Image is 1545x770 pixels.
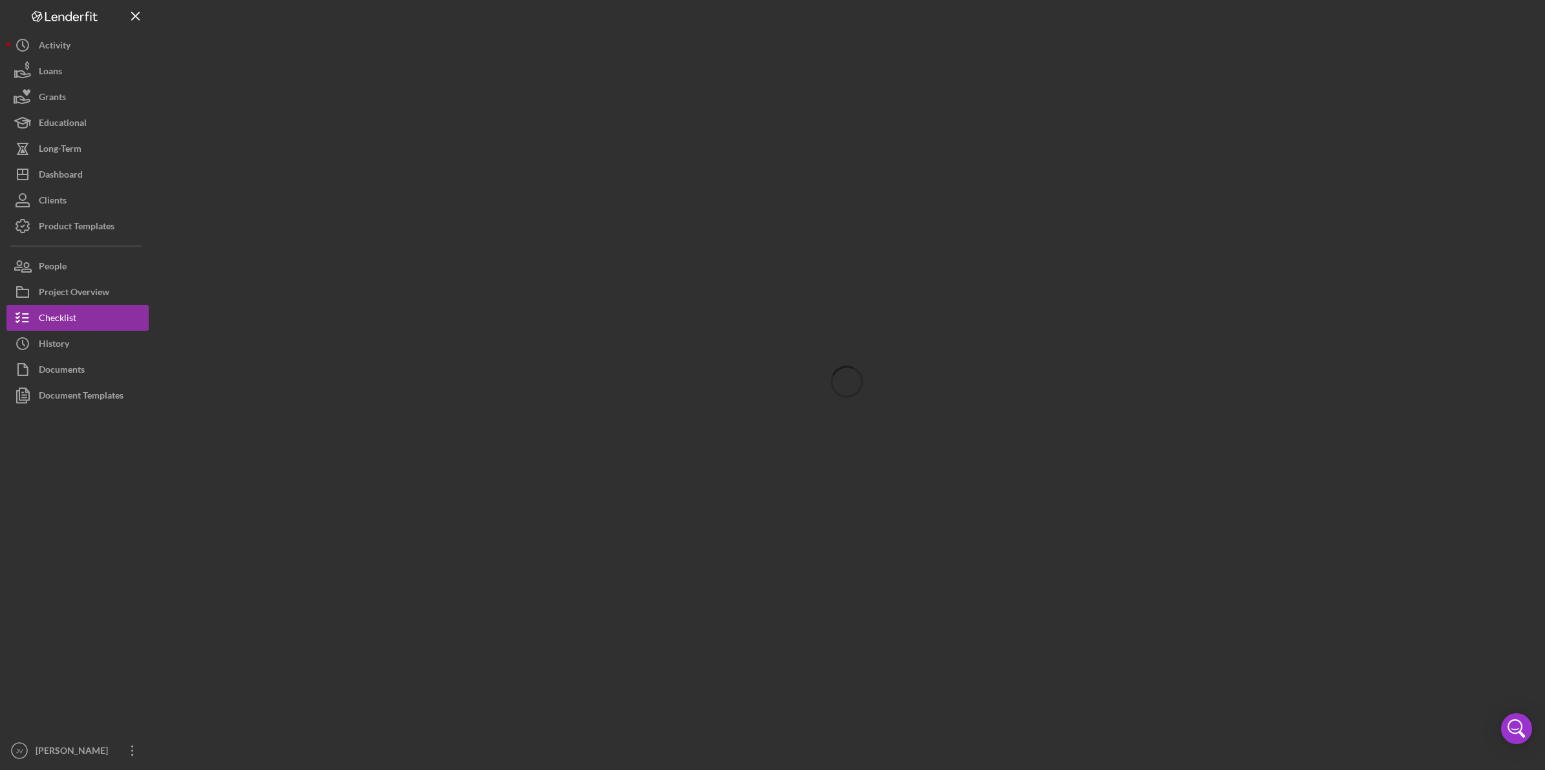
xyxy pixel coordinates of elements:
[39,305,76,334] div: Checklist
[39,58,62,87] div: Loans
[39,279,109,308] div: Project Overview
[6,136,149,161] button: Long-Term
[6,279,149,305] button: Project Overview
[39,84,66,113] div: Grants
[6,84,149,110] button: Grants
[6,58,149,84] button: Loans
[6,161,149,187] button: Dashboard
[6,305,149,331] button: Checklist
[6,357,149,382] button: Documents
[39,32,70,61] div: Activity
[32,738,116,767] div: [PERSON_NAME]
[6,187,149,213] button: Clients
[6,110,149,136] button: Educational
[39,136,81,165] div: Long-Term
[39,110,87,139] div: Educational
[16,747,23,754] text: JV
[6,331,149,357] button: History
[6,738,149,764] button: JV[PERSON_NAME]
[39,331,69,360] div: History
[6,213,149,239] button: Product Templates
[6,382,149,408] button: Document Templates
[1501,713,1532,744] div: Open Intercom Messenger
[39,253,67,282] div: People
[39,161,83,191] div: Dashboard
[39,357,85,386] div: Documents
[6,253,149,279] button: People
[39,187,67,216] div: Clients
[39,382,123,411] div: Document Templates
[39,213,114,242] div: Product Templates
[6,32,149,58] button: Activity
